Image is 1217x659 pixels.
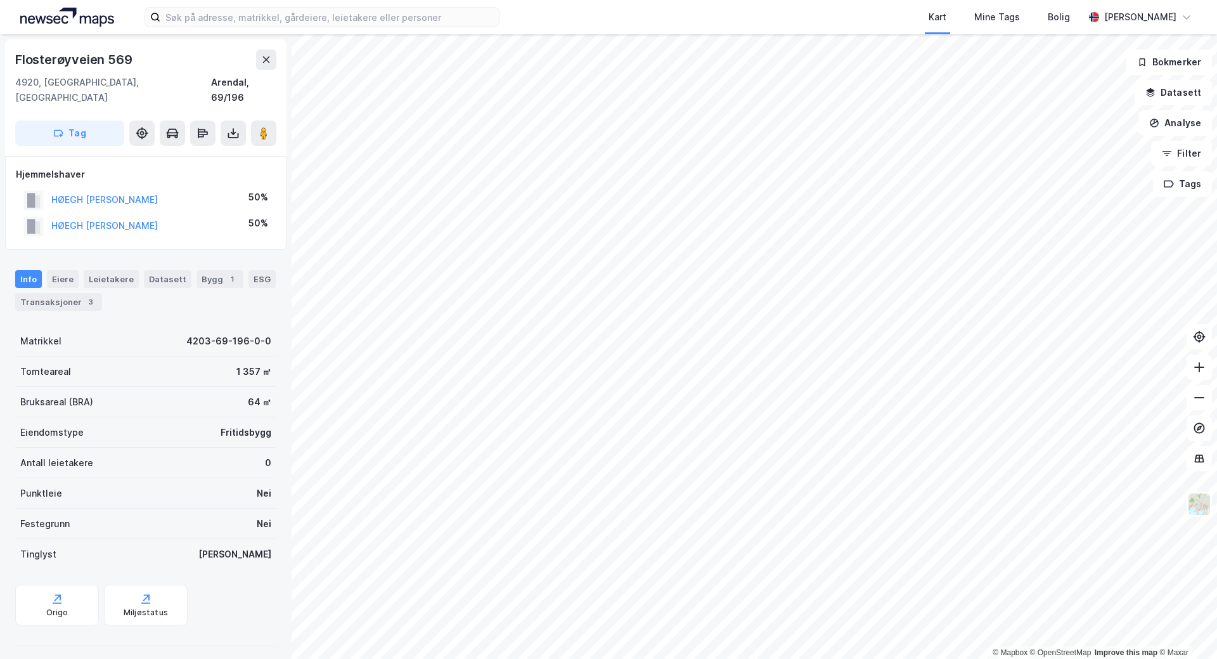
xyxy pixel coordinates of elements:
[974,10,1020,25] div: Mine Tags
[1154,598,1217,659] iframe: Chat Widget
[1095,648,1157,657] a: Improve this map
[15,49,134,70] div: Flosterøyveien 569
[15,121,124,146] button: Tag
[226,273,238,285] div: 1
[257,516,271,532] div: Nei
[15,270,42,288] div: Info
[196,270,243,288] div: Bygg
[20,395,93,410] div: Bruksareal (BRA)
[20,516,70,532] div: Festegrunn
[20,8,114,27] img: logo.a4113a55bc3d86da70a041830d287a7e.svg
[84,296,97,308] div: 3
[15,75,211,105] div: 4920, [GEOGRAPHIC_DATA], [GEOGRAPHIC_DATA]
[186,334,271,349] div: 4203-69-196-0-0
[1104,10,1176,25] div: [PERSON_NAME]
[124,608,168,618] div: Miljøstatus
[20,334,61,349] div: Matrikkel
[20,547,56,562] div: Tinglyst
[144,270,191,288] div: Datasett
[248,190,268,205] div: 50%
[198,547,271,562] div: [PERSON_NAME]
[15,293,102,311] div: Transaksjoner
[257,486,271,501] div: Nei
[993,648,1027,657] a: Mapbox
[1030,648,1091,657] a: OpenStreetMap
[47,270,79,288] div: Eiere
[929,10,946,25] div: Kart
[160,8,499,27] input: Søk på adresse, matrikkel, gårdeiere, leietakere eller personer
[16,167,276,182] div: Hjemmelshaver
[221,425,271,440] div: Fritidsbygg
[1187,492,1211,516] img: Z
[1126,49,1212,75] button: Bokmerker
[248,395,271,410] div: 64 ㎡
[20,486,62,501] div: Punktleie
[1151,141,1212,166] button: Filter
[1138,110,1212,136] button: Analyse
[46,608,68,618] div: Origo
[236,364,271,379] div: 1 357 ㎡
[265,455,271,471] div: 0
[211,75,276,105] div: Arendal, 69/196
[248,270,276,288] div: ESG
[1048,10,1070,25] div: Bolig
[1153,171,1212,197] button: Tags
[20,364,71,379] div: Tomteareal
[20,455,93,471] div: Antall leietakere
[84,270,139,288] div: Leietakere
[20,425,84,440] div: Eiendomstype
[1135,80,1212,105] button: Datasett
[248,216,268,231] div: 50%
